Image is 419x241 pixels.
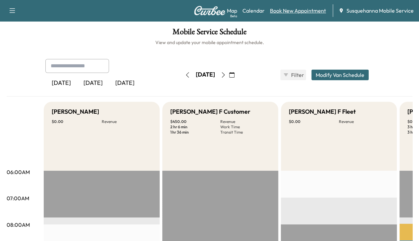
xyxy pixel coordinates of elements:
[230,14,237,19] div: Beta
[102,119,152,124] p: Revenue
[270,7,326,15] a: Book New Appointment
[227,7,237,15] a: MapBeta
[311,70,369,80] button: Modify Van Schedule
[109,76,141,91] div: [DATE]
[170,119,220,124] p: $ 450.00
[170,107,250,116] h5: [PERSON_NAME] F Customer
[220,119,270,124] p: Revenue
[289,119,339,124] p: $ 0.00
[280,70,306,80] button: Filter
[7,221,30,229] p: 08:00AM
[196,71,215,79] div: [DATE]
[170,124,220,130] p: 2 hr 6 min
[45,76,77,91] div: [DATE]
[291,71,303,79] span: Filter
[52,107,99,116] h5: [PERSON_NAME]
[220,130,270,135] p: Transit Time
[242,7,265,15] a: Calendar
[7,39,412,46] h6: View and update your mobile appointment schedule.
[7,194,29,202] p: 07:00AM
[346,7,414,15] span: Susquehanna Mobile Service
[289,107,356,116] h5: [PERSON_NAME] F Fleet
[7,168,30,176] p: 06:00AM
[220,124,270,130] p: Work Time
[52,119,102,124] p: $ 0.00
[7,28,412,39] h1: Mobile Service Schedule
[170,130,220,135] p: 1 hr 36 min
[339,119,389,124] p: Revenue
[77,76,109,91] div: [DATE]
[194,6,226,15] img: Curbee Logo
